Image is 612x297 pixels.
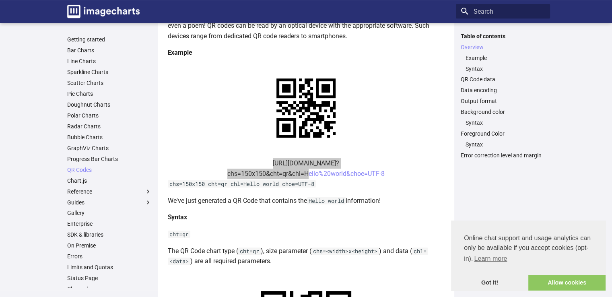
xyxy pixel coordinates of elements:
a: Scatter Charts [67,79,152,87]
nav: Background color [461,119,545,126]
nav: Table of contents [456,33,550,159]
a: Foreground Color [461,130,545,137]
a: Changelog [67,285,152,293]
nav: Overview [461,54,545,72]
p: The QR Code chart type ( ), size parameter ( ) and data ( ) are all required parameters. [168,246,445,266]
span: Online chat support and usage analytics can only be available if you accept cookies (opt-in). [464,233,593,265]
a: Error correction level and margin [461,152,545,159]
img: logo [67,5,140,18]
label: Table of contents [456,33,550,40]
a: SDK & libraries [67,231,152,238]
code: chs=150x150 cht=qr chl=Hello world choe=UTF-8 [168,180,316,188]
a: Status Page [67,274,152,282]
code: chs=<width>x<height> [311,248,379,255]
a: Errors [67,253,152,260]
a: GraphViz Charts [67,144,152,152]
a: Image-Charts documentation [64,2,143,21]
a: Output format [461,97,545,105]
a: Enterprise [67,220,152,227]
a: Progress Bar Charts [67,155,152,163]
a: Radar Charts [67,123,152,130]
code: cht=qr [168,231,190,238]
a: Overview [461,43,545,51]
a: Gallery [67,209,152,217]
a: Syntax [466,65,545,72]
label: Reference [67,188,152,195]
a: Bar Charts [67,47,152,54]
a: [URL][DOMAIN_NAME]?chs=150x150&cht=qr&chl=Hello%20world&choe=UTF-8 [227,159,385,177]
a: On Premise [67,242,152,249]
a: QR Codes [67,166,152,173]
a: Syntax [466,141,545,148]
a: Polar Charts [67,112,152,119]
a: Getting started [67,36,152,43]
a: Example [466,54,545,62]
a: Data encoding [461,87,545,94]
a: Pie Charts [67,90,152,97]
a: Limits and Quotas [67,264,152,271]
a: allow cookies [528,275,606,291]
code: cht=qr [238,248,261,255]
a: QR Code data [461,76,545,83]
a: learn more about cookies [473,253,508,265]
a: Doughnut Charts [67,101,152,108]
a: Background color [461,108,545,115]
input: Search [456,4,550,19]
code: Hello world [307,197,346,204]
a: Sparkline Charts [67,68,152,76]
a: Line Charts [67,58,152,65]
a: Bubble Charts [67,134,152,141]
h4: Example [168,47,445,58]
div: cookieconsent [451,221,606,291]
a: Chart.js [67,177,152,184]
nav: Foreground Color [461,141,545,148]
a: dismiss cookie message [451,275,528,291]
a: Syntax [466,119,545,126]
label: Guides [67,199,152,206]
h4: Syntax [168,212,445,223]
img: chart [262,64,350,152]
p: We've just generated a QR Code that contains the information! [168,196,445,206]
